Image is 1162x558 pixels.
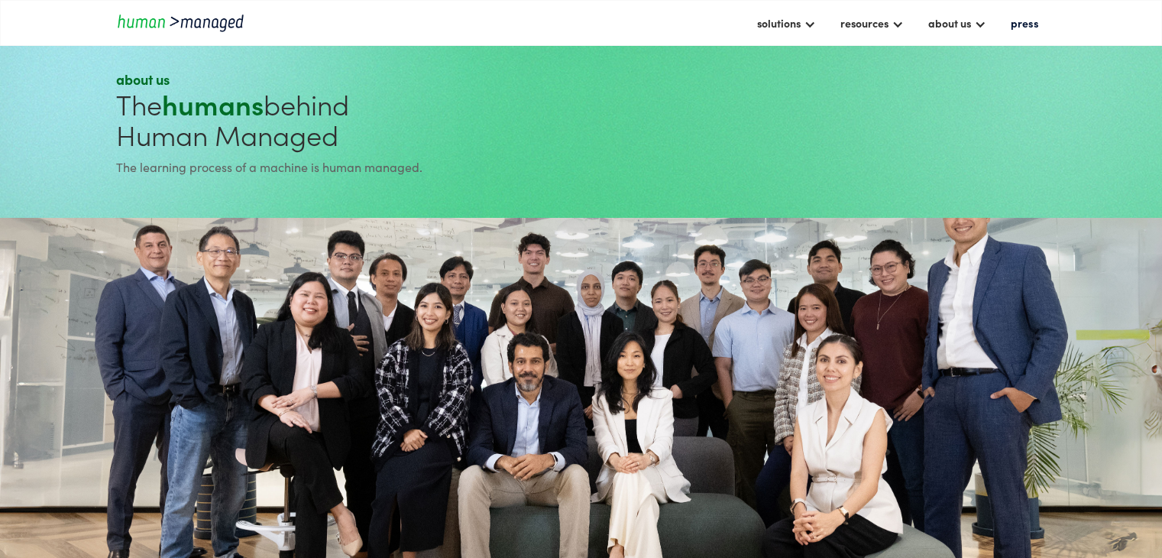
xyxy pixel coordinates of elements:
h1: The behind Human Managed [116,89,575,150]
div: about us [116,70,575,89]
div: resources [833,10,911,36]
div: about us [928,14,971,32]
div: solutions [757,14,801,32]
div: The learning process of a machine is human managed. [116,157,575,176]
a: home [116,12,254,33]
div: resources [840,14,888,32]
a: press [1003,10,1046,36]
strong: humans [162,84,264,123]
div: about us [921,10,994,36]
div: solutions [749,10,824,36]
